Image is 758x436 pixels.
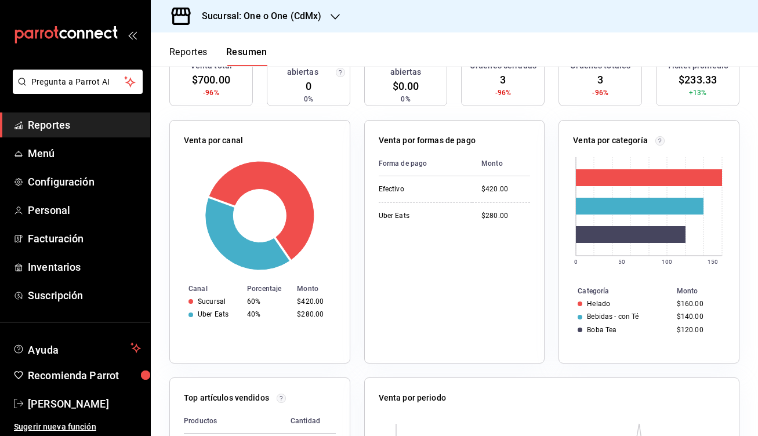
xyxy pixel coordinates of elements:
a: Pregunta a Parrot AI [8,84,143,96]
div: Efectivo [379,184,463,194]
p: Venta por periodo [379,392,446,404]
div: 40% [247,310,288,318]
span: [PERSON_NAME] [28,396,141,412]
th: Canal [170,282,242,295]
div: $140.00 [677,313,720,321]
th: Porcentaje [242,282,292,295]
span: Reportes [28,117,141,133]
div: Sucursal [198,297,226,306]
span: 3 [597,72,603,88]
span: -96% [592,88,608,98]
span: 0 [306,78,311,94]
text: 100 [662,259,672,265]
span: 0% [304,94,313,104]
text: 0 [574,259,578,265]
span: Sugerir nueva función [14,421,141,433]
span: +13% [689,88,707,98]
div: 60% [247,297,288,306]
span: -96% [203,88,219,98]
th: Monto [472,151,530,176]
div: Uber Eats [198,310,229,318]
span: 3 [500,72,506,88]
div: $420.00 [481,184,530,194]
th: Monto [329,409,365,434]
div: $280.00 [481,211,530,221]
button: Resumen [226,46,267,66]
p: Venta por categoría [573,135,648,147]
th: Categoría [559,285,672,297]
span: Pregunta a Parrot AI [31,76,125,88]
p: Venta por canal [184,135,243,147]
h3: Sucursal: One o One (CdMx) [193,9,321,23]
th: Forma de pago [379,151,472,176]
span: Facturación [28,231,141,246]
div: $420.00 [297,297,331,306]
span: $700.00 [192,72,230,88]
div: $280.00 [297,310,331,318]
div: navigation tabs [169,46,267,66]
span: Inventarios [28,259,141,275]
div: Uber Eats [379,211,463,221]
div: $120.00 [677,326,720,334]
th: Cantidad [281,409,329,434]
th: Productos [184,409,281,434]
text: 50 [618,259,625,265]
button: open_drawer_menu [128,30,137,39]
div: Boba Tea [587,326,616,334]
span: Suscripción [28,288,141,303]
div: Bebidas - con Té [587,313,639,321]
span: -96% [495,88,512,98]
p: Top artículos vendidos [184,392,269,404]
span: Ayuda [28,341,126,355]
span: 0% [401,94,410,104]
span: $233.33 [679,72,717,88]
div: $160.00 [677,300,720,308]
span: Menú [28,146,141,161]
button: Reportes [169,46,208,66]
div: Helado [587,300,610,308]
span: Configuración [28,174,141,190]
span: Personal [28,202,141,218]
span: $0.00 [393,78,419,94]
span: Recomienda Parrot [28,368,141,383]
th: Monto [672,285,739,297]
text: 150 [708,259,718,265]
p: Venta por formas de pago [379,135,476,147]
th: Monto [292,282,349,295]
button: Pregunta a Parrot AI [13,70,143,94]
